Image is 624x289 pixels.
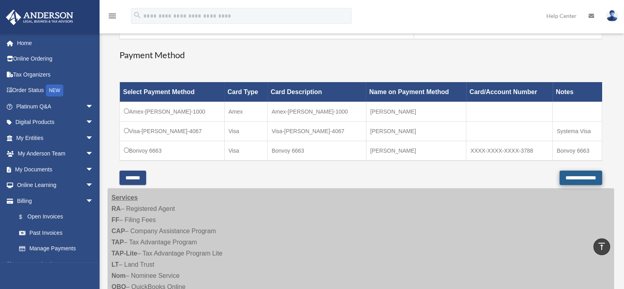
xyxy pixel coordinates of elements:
td: Visa [224,141,267,161]
td: Amex [224,102,267,121]
strong: CAP [111,228,125,234]
td: Systema Visa [553,121,602,141]
td: Amex-[PERSON_NAME]-1000 [268,102,366,121]
a: Platinum Q&Aarrow_drop_down [6,98,106,114]
a: Online Learningarrow_drop_down [6,177,106,193]
a: Home [6,35,106,51]
th: Notes [553,82,602,102]
strong: Nom [111,272,126,279]
strong: LT [111,261,119,268]
img: User Pic [606,10,618,22]
td: Visa-[PERSON_NAME]-4067 [268,121,366,141]
td: [PERSON_NAME] [366,141,466,161]
td: Bonvoy 6663 [120,141,225,161]
a: Past Invoices [11,225,102,241]
td: Visa-[PERSON_NAME]-4067 [120,121,225,141]
a: Manage Payments [11,241,102,257]
th: Card/Account Number [466,82,553,102]
a: Tax Organizers [6,67,106,83]
a: $Open Invoices [11,209,98,225]
a: menu [108,14,117,21]
td: [PERSON_NAME] [366,121,466,141]
td: Amex-[PERSON_NAME]-1000 [120,102,225,121]
a: My Anderson Teamarrow_drop_down [6,146,106,162]
span: arrow_drop_down [86,161,102,178]
a: Digital Productsarrow_drop_down [6,114,106,130]
td: Bonvoy 6663 [268,141,366,161]
strong: RA [111,205,121,212]
th: Name on Payment Method [366,82,466,102]
i: search [133,11,142,20]
strong: Services [111,194,138,201]
strong: TAP-Lite [111,250,137,257]
iframe: To enrich screen reader interactions, please activate Accessibility in Grammarly extension settings [543,248,614,279]
td: XXXX-XXXX-XXXX-3788 [466,141,553,161]
td: Bonvoy 6663 [553,141,602,161]
a: vertical_align_top [593,238,610,255]
th: Card Type [224,82,267,102]
img: Anderson Advisors Platinum Portal [4,10,76,25]
span: arrow_drop_down [86,177,102,194]
a: Online Ordering [6,51,106,67]
span: arrow_drop_down [86,146,102,162]
strong: FF [111,216,119,223]
div: NEW [46,85,63,96]
td: Visa [224,121,267,141]
th: Select Payment Method [120,82,225,102]
span: arrow_drop_down [86,193,102,209]
i: vertical_align_top [597,242,606,251]
td: [PERSON_NAME] [366,102,466,121]
h3: Payment Method [119,49,602,61]
th: Card Description [268,82,366,102]
strong: TAP [111,239,124,246]
i: menu [108,11,117,21]
a: Billingarrow_drop_down [6,193,102,209]
a: Order StatusNEW [6,83,106,99]
span: $ [23,212,27,222]
a: Events Calendar [6,256,106,272]
span: arrow_drop_down [86,114,102,131]
a: My Documentsarrow_drop_down [6,161,106,177]
a: My Entitiesarrow_drop_down [6,130,106,146]
span: arrow_drop_down [86,130,102,146]
span: arrow_drop_down [86,98,102,115]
